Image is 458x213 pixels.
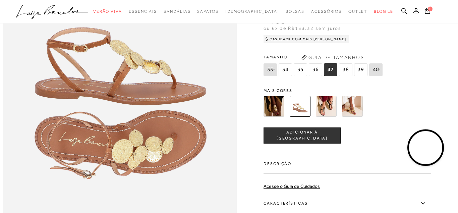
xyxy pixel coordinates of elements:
span: Verão Viva [93,9,122,14]
span: Tamanho [264,52,384,62]
img: RASTEIRA DE DEDO METALIZADA OURO COM APLICAÇÕES METALIZADAS [342,96,363,117]
span: 37 [324,63,337,76]
a: categoryNavScreenReaderText [129,5,157,18]
span: BLOG LB [374,9,393,14]
span: Sapatos [197,9,218,14]
span: [DEMOGRAPHIC_DATA] [225,9,279,14]
img: RASTEIRA DE DEDO EM COURO CARAMELO COM APLICAÇÕES METALIZADAS [290,96,310,117]
span: 40 [369,63,383,76]
span: 34 [279,63,292,76]
img: RASTEIRA DE DEDO EM COURO PRETO COM APLICAÇÕES METALIZADAS [316,96,337,117]
img: RASTEIRA DE DEDO EM COURO CAFÉ COM APLICAÇÕES METALIZADAS [264,96,284,117]
a: categoryNavScreenReaderText [286,5,304,18]
button: 0 [423,7,432,16]
span: ou 6x de R$133,32 sem juros [264,25,341,31]
span: 0 [428,7,433,11]
button: Guia de Tamanhos [299,52,366,63]
span: Acessórios [311,9,342,14]
span: Mais cores [264,89,431,93]
a: categoryNavScreenReaderText [311,5,342,18]
span: 36 [309,63,322,76]
a: categoryNavScreenReaderText [93,5,122,18]
div: Cashback com Mais [PERSON_NAME] [264,35,349,43]
a: Acesse o Guia de Cuidados [264,183,320,189]
label: Descrição [264,154,431,174]
span: 33 [264,63,277,76]
span: ADICIONAR À [GEOGRAPHIC_DATA] [264,130,340,142]
a: categoryNavScreenReaderText [164,5,190,18]
span: Outlet [348,9,367,14]
a: noSubCategoriesText [225,5,279,18]
button: ADICIONAR À [GEOGRAPHIC_DATA] [264,127,341,144]
span: Sandálias [164,9,190,14]
span: Essenciais [129,9,157,14]
span: 35 [294,63,307,76]
span: 39 [354,63,367,76]
span: 38 [339,63,352,76]
a: BLOG LB [374,5,393,18]
a: categoryNavScreenReaderText [197,5,218,18]
a: categoryNavScreenReaderText [348,5,367,18]
span: Bolsas [286,9,304,14]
